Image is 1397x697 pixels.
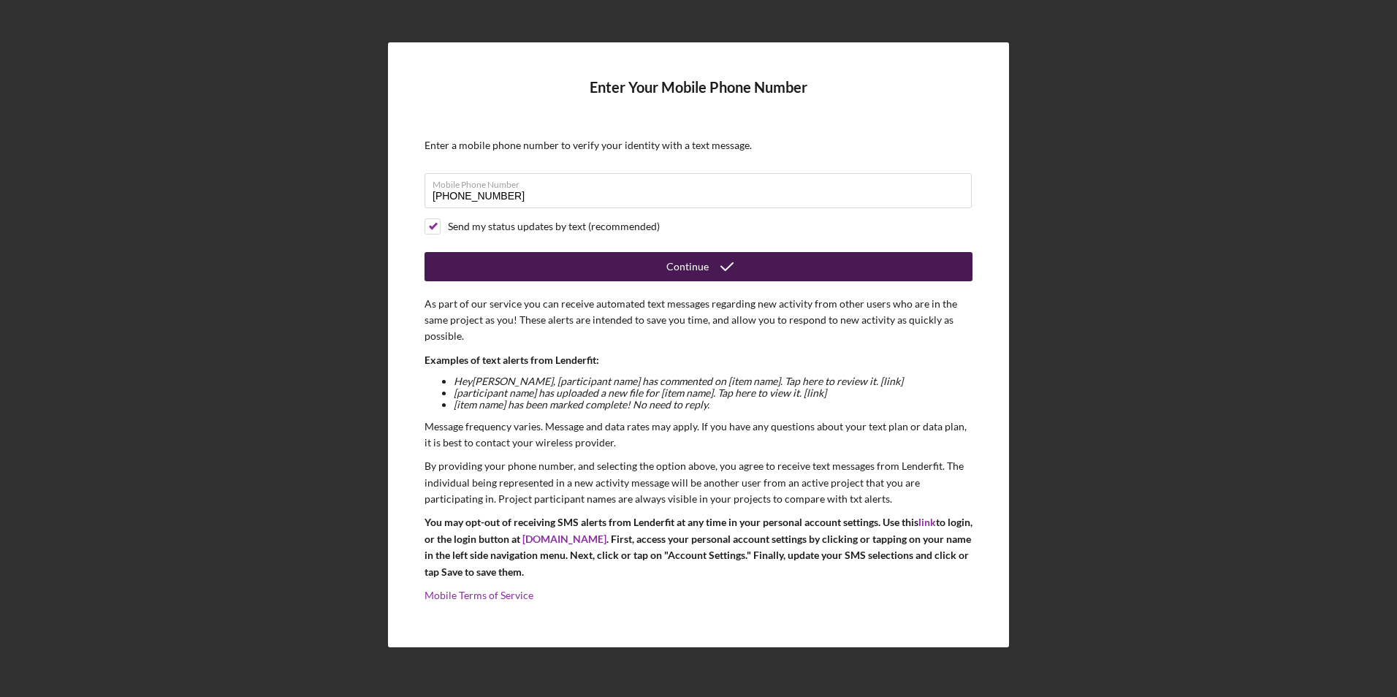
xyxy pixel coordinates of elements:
p: You may opt-out of receiving SMS alerts from Lenderfit at any time in your personal account setti... [425,514,972,580]
a: link [918,516,936,528]
div: Enter a mobile phone number to verify your identity with a text message. [425,140,972,151]
div: Continue [666,252,709,281]
button: Continue [425,252,972,281]
li: [participant name] has uploaded a new file for [item name]. Tap here to view it. [link] [454,387,972,399]
h4: Enter Your Mobile Phone Number [425,79,972,118]
a: [DOMAIN_NAME] [522,533,606,545]
p: Message frequency varies. Message and data rates may apply. If you have any questions about your ... [425,419,972,452]
div: Send my status updates by text (recommended) [448,221,660,232]
li: Hey [PERSON_NAME] , [participant name] has commented on [item name]. Tap here to review it. [link] [454,376,972,387]
p: Examples of text alerts from Lenderfit: [425,352,972,368]
a: Mobile Terms of Service [425,589,533,601]
li: [item name] has been marked complete! No need to reply. [454,399,972,411]
p: By providing your phone number, and selecting the option above, you agree to receive text message... [425,458,972,507]
p: As part of our service you can receive automated text messages regarding new activity from other ... [425,296,972,345]
label: Mobile Phone Number [433,174,972,190]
